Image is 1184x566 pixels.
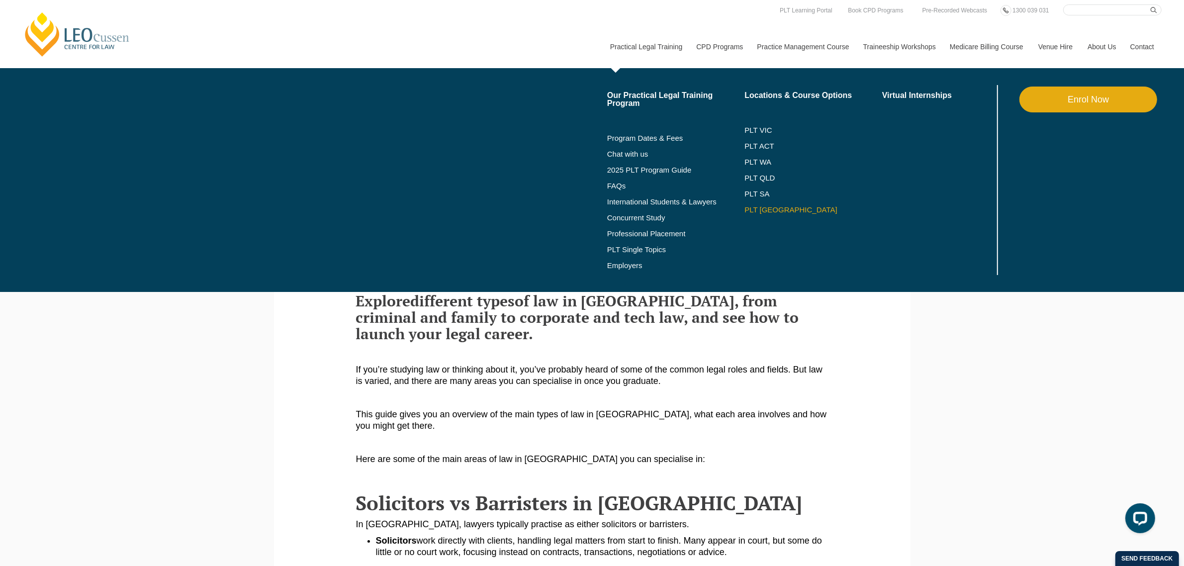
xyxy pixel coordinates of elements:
a: Practice Management Course [750,25,856,68]
a: Program Dates & Fees [607,134,745,142]
span: Solicitors vs Barristers in [GEOGRAPHIC_DATA] [356,489,803,516]
a: Venue Hire [1031,25,1080,68]
a: PLT Single Topics [607,246,745,254]
a: 1300 039 031 [1010,5,1051,16]
a: PLT WA [744,158,857,166]
a: CPD Programs [689,25,749,68]
span: This guide gives you an overview of the main types of law in [GEOGRAPHIC_DATA], what each area in... [356,409,827,431]
a: Enrol Now [1019,87,1157,112]
a: Medicare Billing Course [942,25,1031,68]
a: PLT QLD [744,174,882,182]
span: 1300 039 031 [1012,7,1049,14]
span: Explore [356,291,411,311]
a: Practical Legal Training [603,25,689,68]
a: [PERSON_NAME] Centre for Law [22,11,132,58]
span: of law in [GEOGRAPHIC_DATA], from criminal and family to corporate and tech law, and see how to l... [356,291,799,344]
span: different types [411,291,515,311]
a: FAQs [607,182,745,190]
a: Employers [607,262,745,270]
a: Virtual Internships [882,92,995,99]
a: Locations & Course Options [744,92,882,99]
span: If you’re studying law or thinking about it, you’ve probably heard of some of the common legal ro... [356,365,823,386]
a: Pre-Recorded Webcasts [920,5,990,16]
a: Concurrent Study [607,214,745,222]
a: Professional Placement [607,230,745,238]
a: Chat with us [607,150,745,158]
a: PLT Learning Portal [777,5,835,16]
span: In [GEOGRAPHIC_DATA], lawyers typically practise as either solicitors or barristers. [356,519,690,529]
span: work directly with clients, handling legal matters from start to finish. Many appear in court, bu... [376,536,822,557]
a: Book CPD Programs [845,5,906,16]
a: PLT SA [744,190,882,198]
a: Our Practical Legal Training Program [607,92,745,107]
a: About Us [1080,25,1123,68]
span: Here are some of the main areas of law in [GEOGRAPHIC_DATA] you can specialise in: [356,454,706,464]
a: 2025 PLT Program Guide [607,166,720,174]
a: International Students & Lawyers [607,198,745,206]
a: PLT ACT [744,142,882,150]
a: PLT VIC [744,126,882,134]
a: PLT [GEOGRAPHIC_DATA] [744,206,882,214]
iframe: LiveChat chat widget [1117,499,1159,541]
span: Solicitors [376,536,417,546]
a: Traineeship Workshops [856,25,942,68]
a: Contact [1123,25,1162,68]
